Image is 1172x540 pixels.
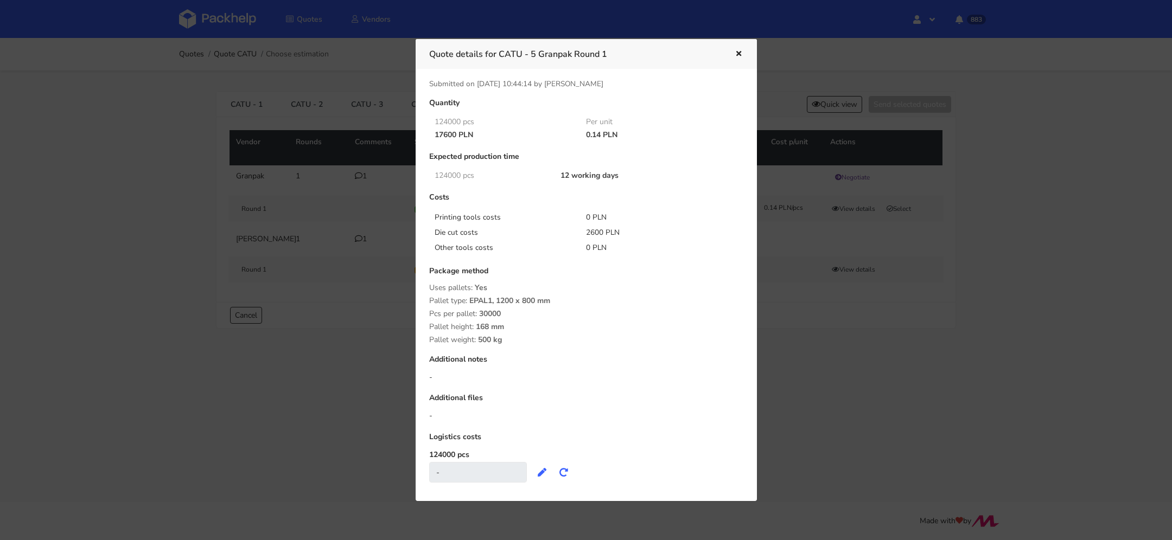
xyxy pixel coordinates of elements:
[429,152,743,169] div: Expected production time
[479,308,501,327] span: 30000
[429,193,743,210] div: Costs
[469,295,550,314] span: EPAL1, 1200 x 800 mm
[553,171,730,180] div: 12 working days
[429,394,743,410] div: Additional files
[427,212,579,223] div: Printing tools costs
[429,47,718,62] h3: Quote details for CATU - 5 Granpak Round 1
[531,462,553,482] button: Edit
[578,131,730,139] div: 0.14 PLN
[427,242,579,253] div: Other tools costs
[427,118,579,126] div: 124000 pcs
[427,227,579,238] div: Die cut costs
[429,449,469,460] label: 124000 pcs
[429,355,743,372] div: Additional notes
[429,282,473,293] span: Uses pallets:
[429,462,527,483] div: -
[429,99,743,115] div: Quantity
[429,433,743,449] div: Logistics costs
[427,131,579,139] div: 17600 PLN
[427,171,553,180] div: 124000 pcs
[553,462,575,482] button: Recalculate
[578,227,730,238] div: 2600 PLN
[429,295,467,306] span: Pallet type:
[578,118,730,126] div: Per unit
[429,267,743,284] div: Package method
[429,410,743,421] div: -
[478,335,502,353] span: 500 kg
[578,242,730,253] div: 0 PLN
[534,79,603,89] span: by [PERSON_NAME]
[429,372,743,383] div: -
[476,322,504,340] span: 168 mm
[429,335,476,345] span: Pallet weight:
[429,79,532,89] span: Submitted on [DATE] 10:44:14
[429,308,477,319] span: Pcs per pallet:
[429,322,474,332] span: Pallet height:
[475,282,487,301] span: Yes
[578,212,730,223] div: 0 PLN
